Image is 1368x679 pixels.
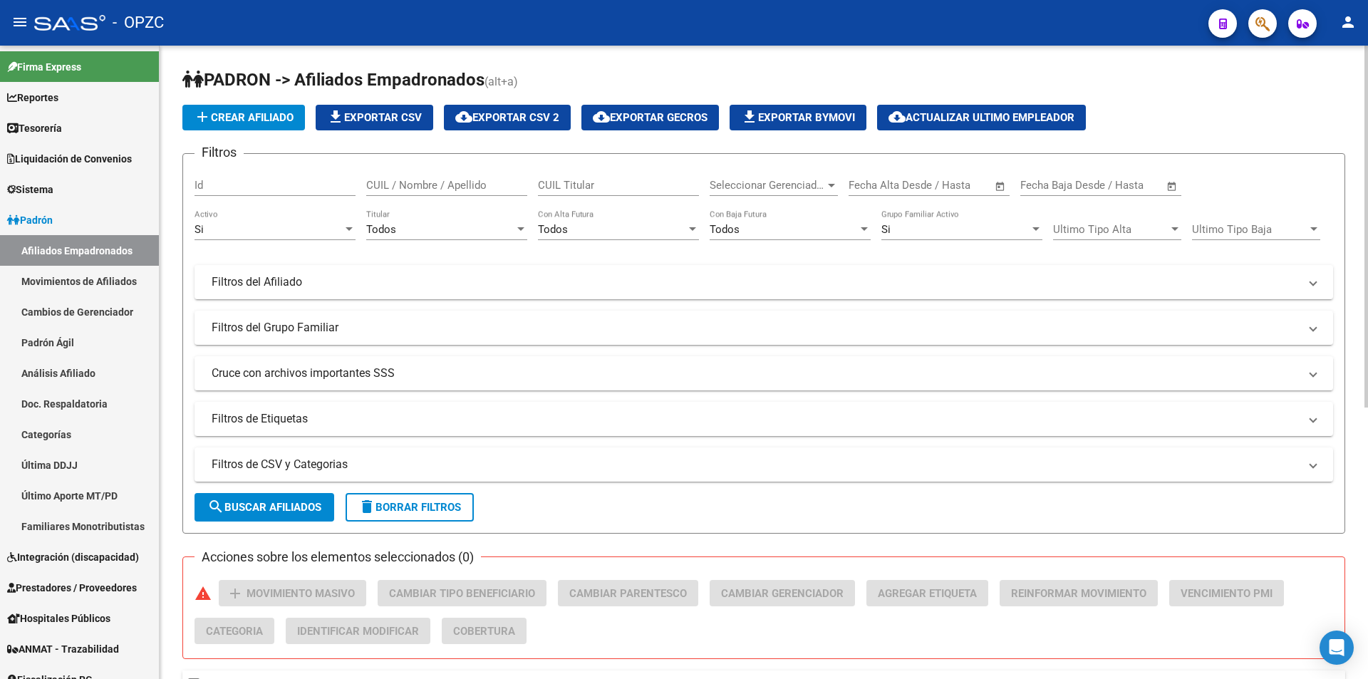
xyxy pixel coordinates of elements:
[212,320,1299,336] mat-panel-title: Filtros del Grupo Familiar
[212,457,1299,472] mat-panel-title: Filtros de CSV y Categorias
[538,223,568,236] span: Todos
[195,547,481,567] h3: Acciones sobre los elementos seleccionados (0)
[327,108,344,125] mat-icon: file_download
[194,108,211,125] mat-icon: add
[1339,14,1357,31] mat-icon: person
[730,105,866,130] button: Exportar Bymovi
[194,111,294,124] span: Crear Afiliado
[7,182,53,197] span: Sistema
[286,618,430,644] button: Identificar Modificar
[212,274,1299,290] mat-panel-title: Filtros del Afiliado
[346,493,474,522] button: Borrar Filtros
[741,108,758,125] mat-icon: file_download
[453,625,515,638] span: Cobertura
[7,611,110,626] span: Hospitales Públicos
[881,223,891,236] span: Si
[297,625,419,638] span: Identificar Modificar
[878,587,977,600] span: Agregar Etiqueta
[1169,580,1284,606] button: Vencimiento PMI
[1011,587,1146,600] span: Reinformar Movimiento
[182,105,305,130] button: Crear Afiliado
[1053,223,1168,236] span: Ultimo Tipo Alta
[247,587,355,600] span: Movimiento Masivo
[206,625,263,638] span: Categoria
[195,265,1333,299] mat-expansion-panel-header: Filtros del Afiliado
[195,142,244,162] h3: Filtros
[558,580,698,606] button: Cambiar Parentesco
[455,108,472,125] mat-icon: cloud_download
[1164,178,1181,195] button: Open calendar
[195,402,1333,436] mat-expansion-panel-header: Filtros de Etiquetas
[195,618,274,644] button: Categoria
[710,580,855,606] button: Cambiar Gerenciador
[581,105,719,130] button: Exportar GECROS
[7,641,119,657] span: ANMAT - Trazabilidad
[1079,179,1149,192] input: End date
[710,179,825,192] span: Seleccionar Gerenciador
[442,618,527,644] button: Cobertura
[7,212,53,228] span: Padrón
[1181,587,1273,600] span: Vencimiento PMI
[741,111,855,124] span: Exportar Bymovi
[849,179,895,192] input: Start date
[378,580,546,606] button: Cambiar Tipo Beneficiario
[195,447,1333,482] mat-expansion-panel-header: Filtros de CSV y Categorias
[7,59,81,75] span: Firma Express
[11,14,28,31] mat-icon: menu
[721,587,844,600] span: Cambiar Gerenciador
[358,498,375,515] mat-icon: delete
[1020,179,1067,192] input: Start date
[7,580,137,596] span: Prestadores / Proveedores
[207,501,321,514] span: Buscar Afiliados
[219,580,366,606] button: Movimiento Masivo
[7,151,132,167] span: Liquidación de Convenios
[710,223,740,236] span: Todos
[212,411,1299,427] mat-panel-title: Filtros de Etiquetas
[1320,631,1354,665] div: Open Intercom Messenger
[195,223,204,236] span: Si
[327,111,422,124] span: Exportar CSV
[888,111,1074,124] span: Actualizar ultimo Empleador
[877,105,1086,130] button: Actualizar ultimo Empleador
[593,111,708,124] span: Exportar GECROS
[993,178,1009,195] button: Open calendar
[227,585,244,602] mat-icon: add
[455,111,559,124] span: Exportar CSV 2
[888,108,906,125] mat-icon: cloud_download
[195,585,212,602] mat-icon: warning
[908,179,977,192] input: End date
[212,366,1299,381] mat-panel-title: Cruce con archivos importantes SSS
[316,105,433,130] button: Exportar CSV
[1000,580,1158,606] button: Reinformar Movimiento
[569,587,687,600] span: Cambiar Parentesco
[358,501,461,514] span: Borrar Filtros
[7,90,58,105] span: Reportes
[7,549,139,565] span: Integración (discapacidad)
[195,493,334,522] button: Buscar Afiliados
[389,587,535,600] span: Cambiar Tipo Beneficiario
[593,108,610,125] mat-icon: cloud_download
[444,105,571,130] button: Exportar CSV 2
[866,580,988,606] button: Agregar Etiqueta
[484,75,518,88] span: (alt+a)
[1192,223,1307,236] span: Ultimo Tipo Baja
[113,7,164,38] span: - OPZC
[195,356,1333,390] mat-expansion-panel-header: Cruce con archivos importantes SSS
[366,223,396,236] span: Todos
[7,120,62,136] span: Tesorería
[195,311,1333,345] mat-expansion-panel-header: Filtros del Grupo Familiar
[207,498,224,515] mat-icon: search
[182,70,484,90] span: PADRON -> Afiliados Empadronados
